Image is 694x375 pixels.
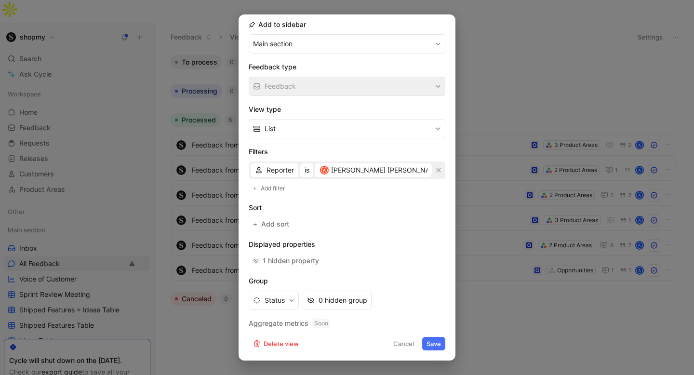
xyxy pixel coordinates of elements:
button: Add sort [249,217,294,231]
button: Feedback [249,77,445,96]
h2: View type [249,104,445,115]
button: is [300,163,313,177]
div: [PERSON_NAME] [PERSON_NAME] [320,164,427,176]
h2: Add to sidebar [249,19,306,30]
h2: Displayed properties [249,239,445,250]
button: 1 hidden property [249,254,323,268]
div: A [321,167,328,174]
h2: Filters [249,146,445,158]
button: Cancel [389,337,418,350]
div: 1 hidden property [263,255,319,267]
h2: Group [249,275,445,287]
span: is [305,164,309,176]
span: Feedback [265,80,296,92]
h2: Aggregate metrics [249,318,445,329]
button: Main section [249,34,445,54]
button: A[PERSON_NAME] [PERSON_NAME] [315,163,432,177]
button: 0 hidden group [303,291,372,310]
h2: Feedback type [249,61,445,73]
button: Reporter [251,163,298,177]
button: Save [422,337,445,350]
button: List [249,119,445,138]
h2: Sort [249,202,445,214]
button: Status [249,291,299,310]
button: Add filter [249,183,290,194]
button: Delete view [249,337,303,350]
span: Add filter [261,184,286,193]
span: Soon [312,319,330,328]
span: Add sort [261,218,290,230]
span: Reporter [267,164,294,176]
div: 0 hidden group [319,295,367,306]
